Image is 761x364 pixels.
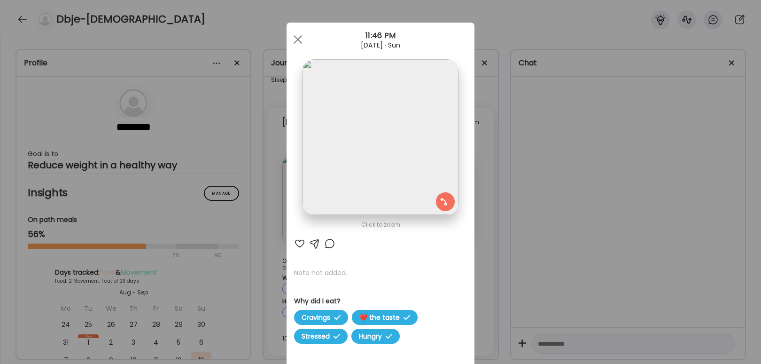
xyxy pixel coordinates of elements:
span: Hungry [351,329,400,344]
p: Note not added. [294,268,467,277]
div: Click to zoom [294,219,467,230]
div: [DATE] · Sun [287,41,474,49]
div: 11:46 PM [287,30,474,41]
h3: Why did I eat? [294,296,467,306]
span: Cravings [294,310,348,325]
span: ❤️ the taste [352,310,418,325]
span: Stressed [294,329,348,344]
img: images%2F9WFBsCcImxdyXjScCCeYoZi7qNI2%2FQSHar00OzQfEBFLtPaXY%2Fg7prcbLLWQOal3BJwvIY_1080 [303,59,458,215]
